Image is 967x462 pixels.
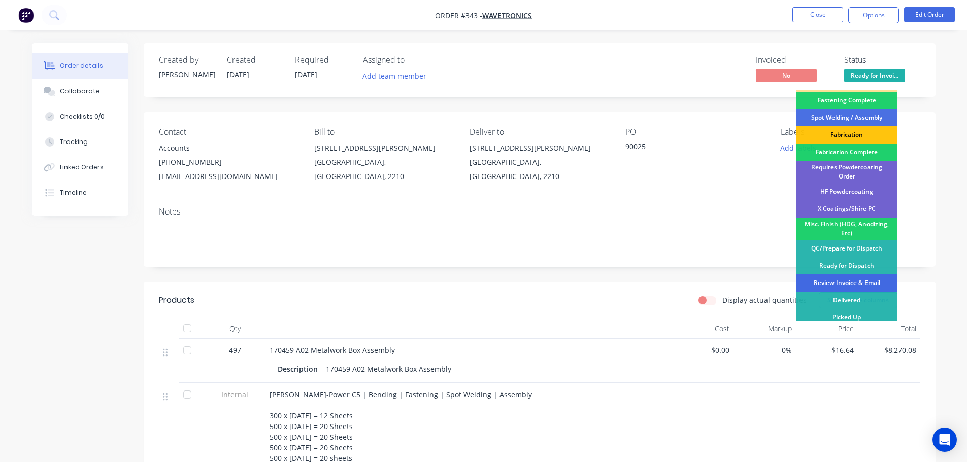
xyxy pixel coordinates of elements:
[435,11,482,20] span: Order #343 -
[60,87,100,96] div: Collaborate
[295,55,351,65] div: Required
[159,169,298,184] div: [EMAIL_ADDRESS][DOMAIN_NAME]
[363,69,432,83] button: Add team member
[32,180,128,205] button: Timeline
[470,141,609,184] div: [STREET_ADDRESS][PERSON_NAME][GEOGRAPHIC_DATA], [GEOGRAPHIC_DATA], 2210
[227,55,283,65] div: Created
[482,11,532,20] a: Wavetronics
[314,141,453,184] div: [STREET_ADDRESS][PERSON_NAME][GEOGRAPHIC_DATA], [GEOGRAPHIC_DATA], 2210
[270,345,395,355] span: 170459 A02 Metalwork Box Assembly
[796,274,897,292] div: Review Invoice & Email
[756,69,817,82] span: No
[159,207,920,217] div: Notes
[278,362,322,376] div: Description
[672,318,734,339] div: Cost
[295,69,317,79] span: [DATE]
[844,69,905,82] span: Ready for Invoi...
[775,141,822,155] button: Add labels
[205,318,265,339] div: Qty
[60,163,104,172] div: Linked Orders
[159,127,298,137] div: Contact
[676,345,730,356] span: $0.00
[159,141,298,155] div: Accounts
[781,127,920,137] div: Labels
[322,362,455,376] div: 170459 A02 Metalwork Box Assembly
[796,309,897,326] div: Picked Up
[796,240,897,257] div: QC/Prepare for Dispatch
[756,55,832,65] div: Invoiced
[60,61,103,70] div: Order details
[229,345,241,356] span: 497
[796,218,897,240] div: Misc. Finish (HDG, Anodizing, Etc)
[357,69,431,83] button: Add team member
[209,389,261,400] span: Internal
[159,294,194,306] div: Products
[32,155,128,180] button: Linked Orders
[159,55,215,65] div: Created by
[32,79,128,104] button: Collaborate
[738,345,792,356] span: 0%
[227,69,249,79] span: [DATE]
[796,92,897,109] div: Fastening Complete
[32,53,128,79] button: Order details
[800,345,854,356] span: $16.64
[32,129,128,155] button: Tracking
[904,7,955,22] button: Edit Order
[796,292,897,309] div: Delivered
[733,318,796,339] div: Markup
[796,183,897,200] div: HF Powdercoating
[932,428,957,452] div: Open Intercom Messenger
[792,7,843,22] button: Close
[60,188,87,197] div: Timeline
[363,55,464,65] div: Assigned to
[32,104,128,129] button: Checklists 0/0
[470,141,609,155] div: [STREET_ADDRESS][PERSON_NAME]
[625,141,752,155] div: 90025
[796,126,897,144] div: Fabrication
[470,155,609,184] div: [GEOGRAPHIC_DATA], [GEOGRAPHIC_DATA], 2210
[844,55,920,65] div: Status
[625,127,764,137] div: PO
[796,144,897,161] div: Fabrication Complete
[796,257,897,274] div: Ready for Dispatch
[844,69,905,84] button: Ready for Invoi...
[722,295,807,305] label: Display actual quantities
[159,69,215,80] div: [PERSON_NAME]
[314,127,453,137] div: Bill to
[862,345,916,356] span: $8,270.08
[159,155,298,169] div: [PHONE_NUMBER]
[796,161,897,183] div: Requires Powdercoating Order
[796,200,897,218] div: X Coatings/Shire PC
[858,318,920,339] div: Total
[159,141,298,184] div: Accounts[PHONE_NUMBER][EMAIL_ADDRESS][DOMAIN_NAME]
[60,112,105,121] div: Checklists 0/0
[60,137,88,147] div: Tracking
[314,141,453,155] div: [STREET_ADDRESS][PERSON_NAME]
[314,155,453,184] div: [GEOGRAPHIC_DATA], [GEOGRAPHIC_DATA], 2210
[796,318,858,339] div: Price
[18,8,34,23] img: Factory
[470,127,609,137] div: Deliver to
[848,7,899,23] button: Options
[796,109,897,126] div: Spot Welding / Assembly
